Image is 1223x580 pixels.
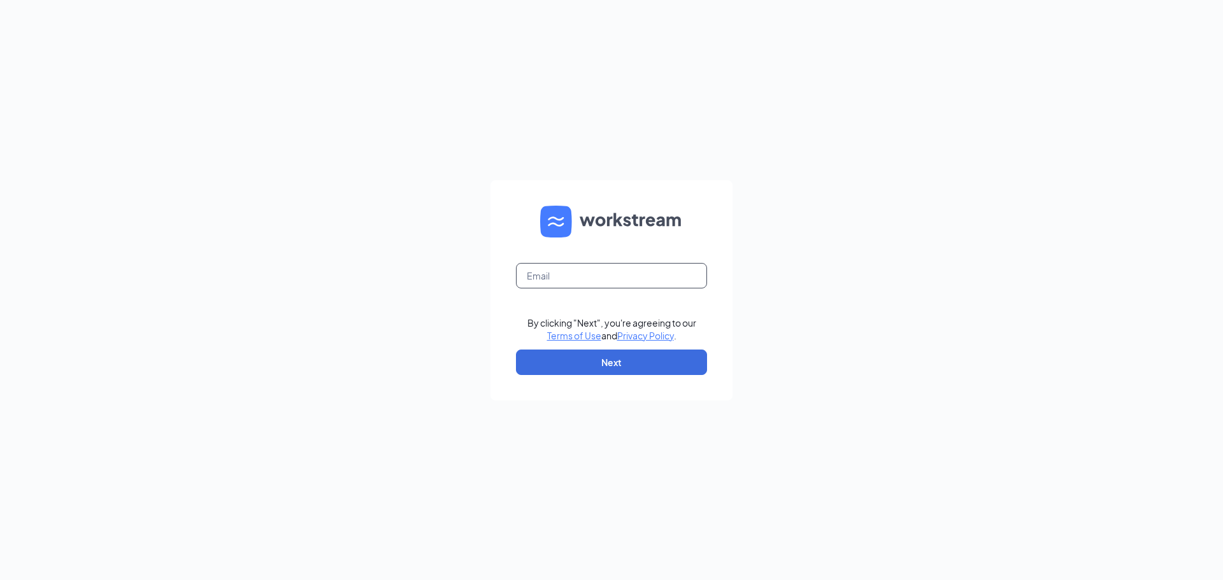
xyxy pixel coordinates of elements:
[527,316,696,342] div: By clicking "Next", you're agreeing to our and .
[540,206,683,237] img: WS logo and Workstream text
[617,330,674,341] a: Privacy Policy
[516,350,707,375] button: Next
[547,330,601,341] a: Terms of Use
[516,263,707,288] input: Email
